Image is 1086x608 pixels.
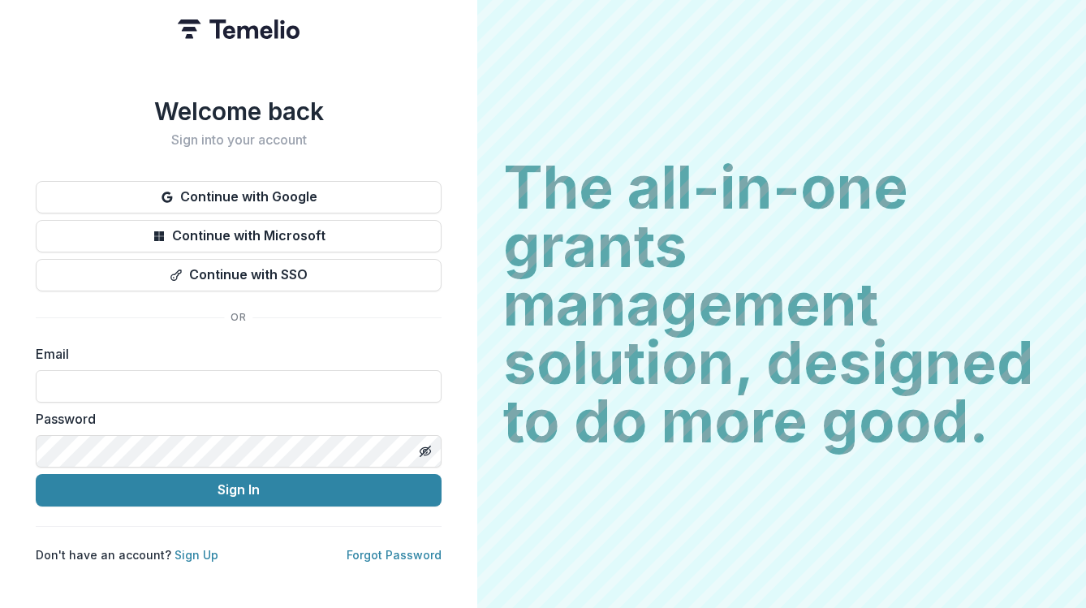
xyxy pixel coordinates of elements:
[36,474,442,507] button: Sign In
[36,220,442,252] button: Continue with Microsoft
[412,438,438,464] button: Toggle password visibility
[36,546,218,563] p: Don't have an account?
[36,132,442,148] h2: Sign into your account
[36,259,442,291] button: Continue with SSO
[347,548,442,562] a: Forgot Password
[36,344,432,364] label: Email
[36,409,432,429] label: Password
[178,19,300,39] img: Temelio
[36,181,442,213] button: Continue with Google
[175,548,218,562] a: Sign Up
[36,97,442,126] h1: Welcome back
